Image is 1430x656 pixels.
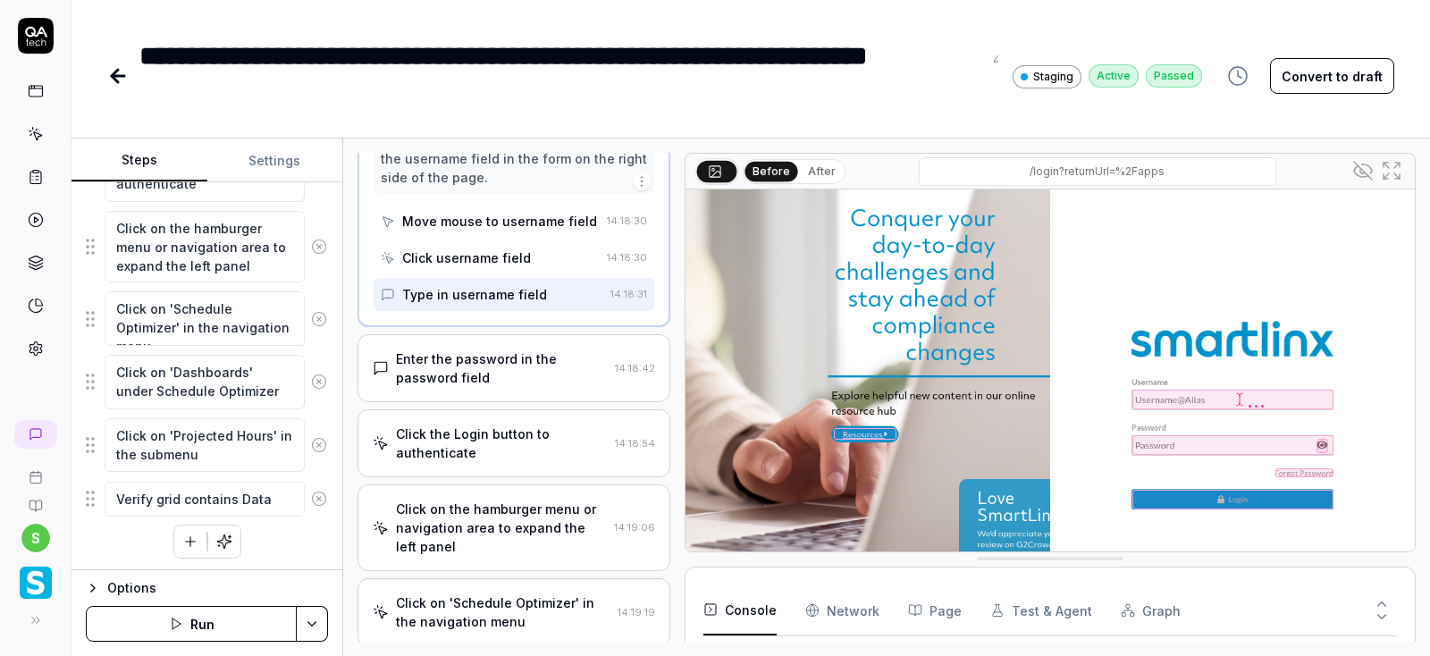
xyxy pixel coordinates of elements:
[610,288,647,300] time: 14:18:31
[615,437,655,450] time: 14:18:54
[305,364,334,399] button: Remove step
[618,606,655,618] time: 14:19:19
[1089,64,1139,88] div: Active
[686,189,1415,645] img: Screenshot
[86,210,328,284] div: Suggestions
[402,248,531,267] div: Click username field
[374,278,654,311] button: Type in username field14:18:31
[402,212,597,231] div: Move mouse to username field
[703,585,777,635] button: Console
[607,214,647,227] time: 14:18:30
[7,456,63,484] a: Book a call with us
[1013,64,1081,88] a: Staging
[1146,64,1202,88] div: Passed
[14,420,57,449] a: New conversation
[607,251,647,264] time: 14:18:30
[86,354,328,410] div: Suggestions
[207,139,343,182] button: Settings
[86,577,328,599] button: Options
[305,301,334,337] button: Remove step
[805,585,879,635] button: Network
[396,593,610,631] div: Click on 'Schedule Optimizer' in the navigation menu
[374,205,654,238] button: Move mouse to username field14:18:30
[86,606,297,642] button: Run
[305,481,334,517] button: Remove step
[1270,58,1394,94] button: Convert to draft
[1216,58,1259,94] button: View version history
[86,417,328,474] div: Suggestions
[990,585,1092,635] button: Test & Agent
[305,427,334,463] button: Remove step
[374,241,654,274] button: Click username field14:18:30
[71,139,207,182] button: Steps
[745,161,798,181] button: Before
[7,552,63,602] button: Smartlinx Logo
[21,524,50,552] button: s
[86,480,328,517] div: Suggestions
[107,577,328,599] div: Options
[305,229,334,265] button: Remove step
[396,500,607,556] div: Click on the hamburger menu or navigation area to expand the left panel
[1349,156,1377,185] button: Show all interative elements
[7,484,63,513] a: Documentation
[615,362,655,374] time: 14:18:42
[1121,585,1181,635] button: Graph
[614,521,655,534] time: 14:19:06
[1033,69,1073,85] span: Staging
[908,585,962,635] button: Page
[801,162,843,181] button: After
[402,285,547,304] div: Type in username field
[86,290,328,347] div: Suggestions
[1377,156,1406,185] button: Open in full screen
[396,425,608,462] div: Click the Login button to authenticate
[20,567,52,599] img: Smartlinx Logo
[396,349,608,387] div: Enter the password in the password field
